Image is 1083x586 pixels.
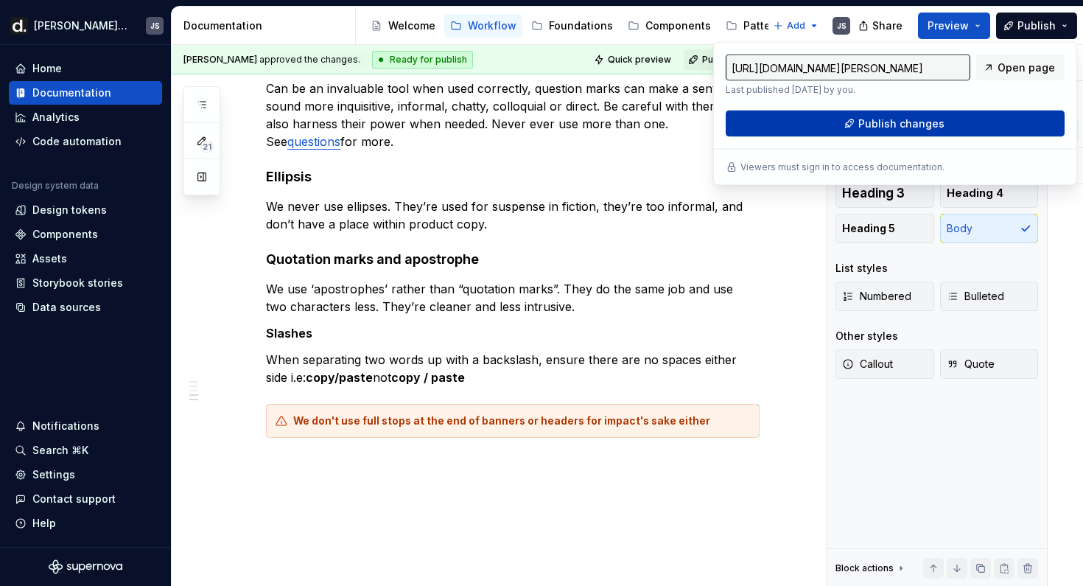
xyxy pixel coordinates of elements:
button: [PERSON_NAME] UIJS [3,10,168,41]
a: Code automation [9,130,162,153]
div: Welcome [388,18,435,33]
p: Viewers must sign in to access documentation. [740,161,944,173]
div: Help [32,516,56,531]
div: Data sources [32,300,101,315]
a: Storybook stories [9,271,162,295]
button: Share [851,13,912,39]
span: Quick preview [608,54,671,66]
div: JS [837,20,847,32]
div: List styles [835,261,888,276]
div: Design tokens [32,203,107,217]
span: Numbered [842,289,911,304]
div: Storybook stories [32,276,123,290]
button: Search ⌘K [9,439,162,462]
strong: Quotation marks and apostrophe [266,251,479,267]
span: Heading 4 [947,186,1003,200]
span: Add [787,20,805,32]
div: Design system data [12,180,99,192]
p: Can be an invaluable tool when used correctly, question marks can make a sentence sound more inqu... [266,80,760,150]
span: Preview [928,18,969,33]
span: Heading 3 [842,186,905,200]
img: b918d911-6884-482e-9304-cbecc30deec6.png [10,17,28,35]
p: Last published [DATE] by you. [726,84,970,96]
a: Open page [976,55,1065,81]
div: Documentation [32,86,111,100]
div: Components [645,18,711,33]
button: Heading 4 [940,178,1039,208]
div: Block actions [835,558,907,579]
a: Workflow [444,14,522,38]
strong: Ellipsis [266,169,312,184]
a: Components [9,223,162,246]
div: Block actions [835,562,894,574]
button: Add [768,15,824,36]
span: Heading 5 [842,221,895,236]
strong: Slashes [266,326,312,341]
a: Design tokens [9,198,162,222]
span: 21 [200,141,214,153]
strong: copy / paste [391,370,465,385]
div: [PERSON_NAME] UI [34,18,128,33]
div: Page tree [365,11,765,41]
a: Components [622,14,717,38]
a: Analytics [9,105,162,129]
button: Publish changes [684,49,780,70]
svg: Supernova Logo [49,559,122,574]
div: Code automation [32,134,122,149]
button: Publish changes [726,111,1065,137]
a: Assets [9,247,162,271]
button: Preview [918,13,990,39]
button: Publish [996,13,1077,39]
button: Notifications [9,414,162,438]
strong: copy/paste [306,370,373,385]
button: Heading 3 [835,178,934,208]
span: Share [872,18,902,33]
button: Quick preview [589,49,678,70]
div: Ready for publish [372,51,473,69]
div: Foundations [549,18,613,33]
div: Home [32,61,62,76]
span: Publish changes [858,116,944,131]
a: Welcome [365,14,441,38]
a: Settings [9,463,162,486]
p: We use ‘apostrophes’ rather than “quotation marks”. They do the same job and use two characters l... [266,280,760,315]
div: Notifications [32,419,99,433]
div: Search ⌘K [32,443,88,458]
button: Bulleted [940,282,1039,311]
div: Documentation [183,18,349,33]
p: When separating two words up with a backslash, ensure there are no spaces either side i.e: not [266,351,760,386]
div: Workflow [468,18,516,33]
div: Contact support [32,492,116,506]
span: Quote [947,357,995,372]
p: We never use ellipses. They’re used for suspense in fiction, they’re too informal, and don’t have... [266,198,760,233]
a: Foundations [525,14,619,38]
div: Analytics [32,110,80,125]
div: Other styles [835,329,898,343]
a: Patterns [720,14,793,38]
a: questions [287,134,340,149]
button: Quote [940,349,1039,379]
span: Publish [1017,18,1056,33]
span: Callout [842,357,893,372]
strong: We don't use full stops at the end of banners or headers for impact's sake either [293,414,710,427]
a: Documentation [9,81,162,105]
div: Patterns [743,18,787,33]
div: Settings [32,467,75,482]
span: Bulleted [947,289,1004,304]
span: approved the changes. [183,54,360,66]
span: [PERSON_NAME] [183,54,257,65]
div: Assets [32,251,67,266]
div: JS [150,20,160,32]
span: Open page [998,60,1055,75]
button: Contact support [9,487,162,511]
button: Heading 5 [835,214,934,243]
a: Home [9,57,162,80]
div: Components [32,227,98,242]
button: Help [9,512,162,535]
a: Data sources [9,296,162,319]
button: Callout [835,349,934,379]
button: Numbered [835,282,934,311]
span: Publish changes [702,54,774,66]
